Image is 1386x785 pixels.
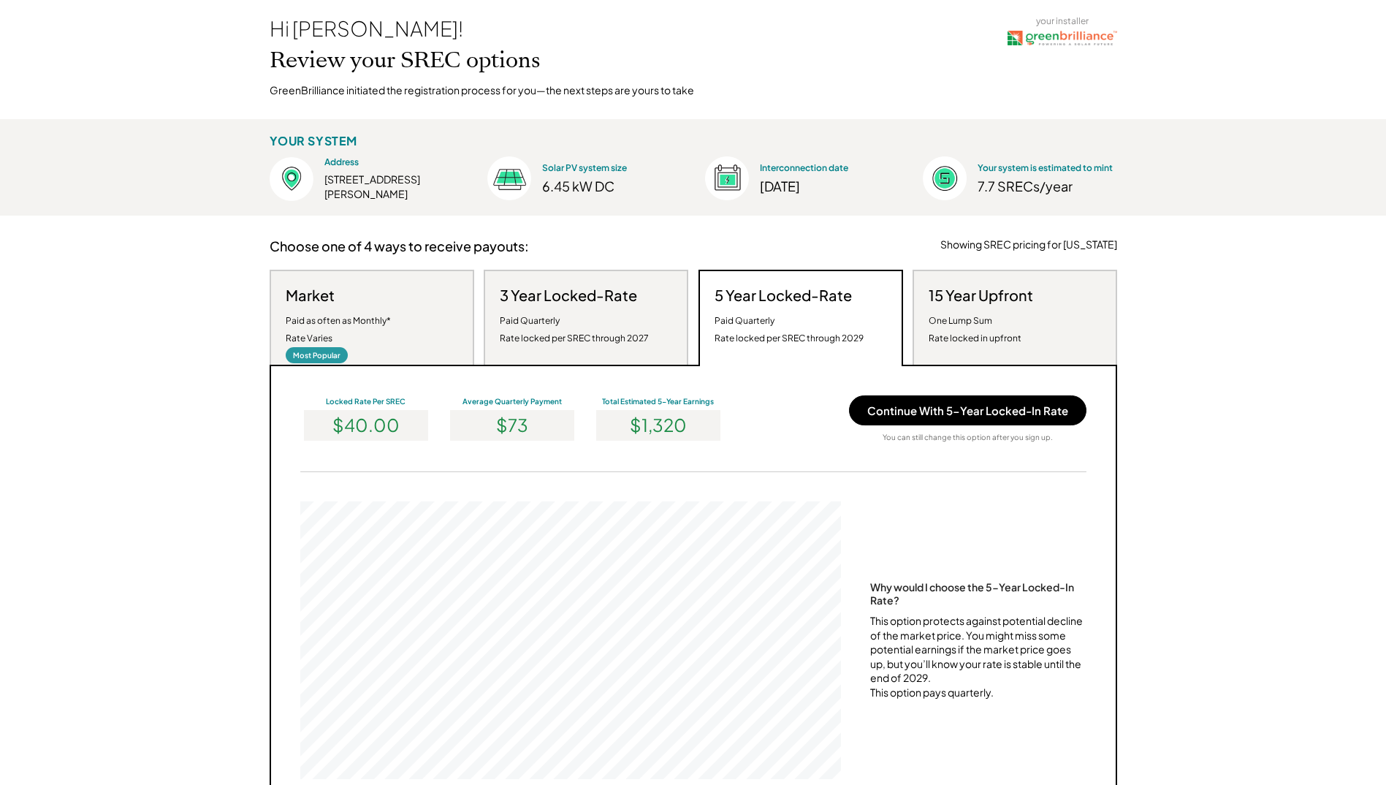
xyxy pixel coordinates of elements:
[300,396,432,406] div: Locked Rate Per SREC
[270,134,358,149] div: YOUR SYSTEM
[596,410,720,440] div: $1,320
[270,157,313,201] img: Location%403x.png
[270,48,541,74] h2: Review your SREC options
[929,312,1021,347] div: One Lump Sum Rate locked in upfront
[978,162,1113,175] div: Your system is estimated to mint
[760,178,888,194] div: [DATE]
[286,312,391,347] div: Paid as often as Monthly* Rate Varies
[883,433,1053,442] div: You can still change this option after you sign up.
[286,286,335,305] h3: Market
[593,396,724,406] div: Total Estimated 5-Year Earnings
[450,410,574,440] div: $73
[286,347,348,363] div: Most Popular
[270,83,694,98] div: GreenBrilliance initiated the registration process for you—the next steps are yours to take
[446,396,578,406] div: Average Quarterly Payment
[1036,15,1089,27] div: your installer
[760,162,888,175] div: Interconnection date
[929,286,1033,305] h3: 15 Year Upfront
[705,156,749,200] img: Interconnection%403x.png
[849,395,1086,425] button: Continue With 5-Year Locked-In Rate
[324,172,452,201] div: [STREET_ADDRESS][PERSON_NAME]
[870,580,1086,607] div: Why would I choose the 5-Year Locked-In Rate?
[978,178,1116,194] div: 7.7 SRECs/year
[923,156,967,200] img: Estimated%403x.png
[270,238,529,254] h3: Choose one of 4 ways to receive payouts:
[1008,31,1117,45] img: greenbrilliance.png
[270,15,463,42] div: Hi [PERSON_NAME]!
[715,286,852,305] h3: 5 Year Locked-Rate
[487,156,531,200] img: Size%403x.png
[500,312,649,347] div: Paid Quarterly Rate locked per SREC through 2027
[715,312,864,347] div: Paid Quarterly Rate locked per SREC through 2029
[500,286,637,305] h3: 3 Year Locked-Rate
[940,238,1117,252] div: Showing SREC pricing for [US_STATE]
[304,410,428,440] div: $40.00
[324,156,452,169] div: Address
[870,614,1086,700] div: This option protects against potential decline of the market price. You might miss some potential...
[542,178,670,194] div: 6.45 kW DC
[542,162,670,175] div: Solar PV system size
